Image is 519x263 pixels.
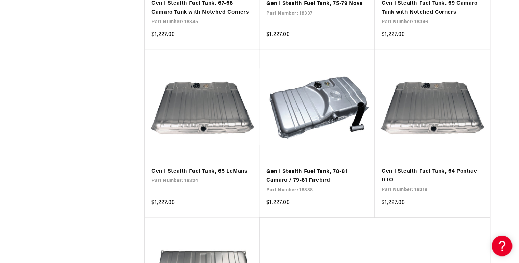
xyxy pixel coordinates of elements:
a: Gen I Stealth Fuel Tank, 64 Pontiac GTO [382,167,483,185]
a: Gen I Stealth Fuel Tank, 65 LeMans [151,167,253,176]
a: Gen I Stealth Fuel Tank, 78-81 Camaro / 79-81 Firebird [266,168,368,185]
